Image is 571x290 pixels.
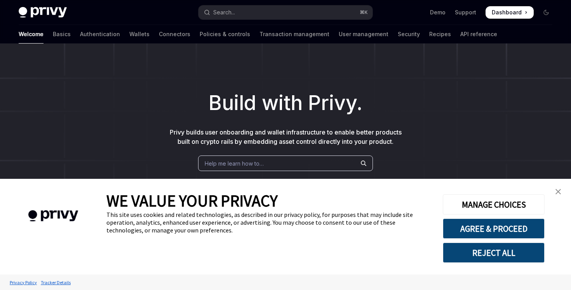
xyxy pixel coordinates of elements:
[80,25,120,44] a: Authentication
[555,189,561,194] img: close banner
[443,243,545,263] button: REJECT ALL
[213,8,235,17] div: Search...
[12,199,95,233] img: company logo
[198,5,372,19] button: Open search
[460,25,497,44] a: API reference
[19,25,44,44] a: Welcome
[205,159,264,168] span: Help me learn how to…
[398,25,420,44] a: Security
[200,25,250,44] a: Policies & controls
[540,6,552,19] button: Toggle dark mode
[486,6,534,19] a: Dashboard
[430,9,446,16] a: Demo
[19,7,67,18] img: dark logo
[339,25,388,44] a: User management
[360,9,368,16] span: ⌘ K
[159,25,190,44] a: Connectors
[443,218,545,239] button: AGREE & PROCEED
[12,88,559,118] h1: Build with Privy.
[106,211,431,234] div: This site uses cookies and related technologies, as described in our privacy policy, for purposes...
[170,128,402,145] span: Privy builds user onboarding and wallet infrastructure to enable better products built on crypto ...
[259,25,329,44] a: Transaction management
[492,9,522,16] span: Dashboard
[106,190,278,211] span: WE VALUE YOUR PRIVACY
[550,184,566,199] a: close banner
[53,25,71,44] a: Basics
[8,276,39,289] a: Privacy Policy
[129,25,150,44] a: Wallets
[443,194,545,215] button: MANAGE CHOICES
[455,9,476,16] a: Support
[39,276,73,289] a: Tracker Details
[429,25,451,44] a: Recipes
